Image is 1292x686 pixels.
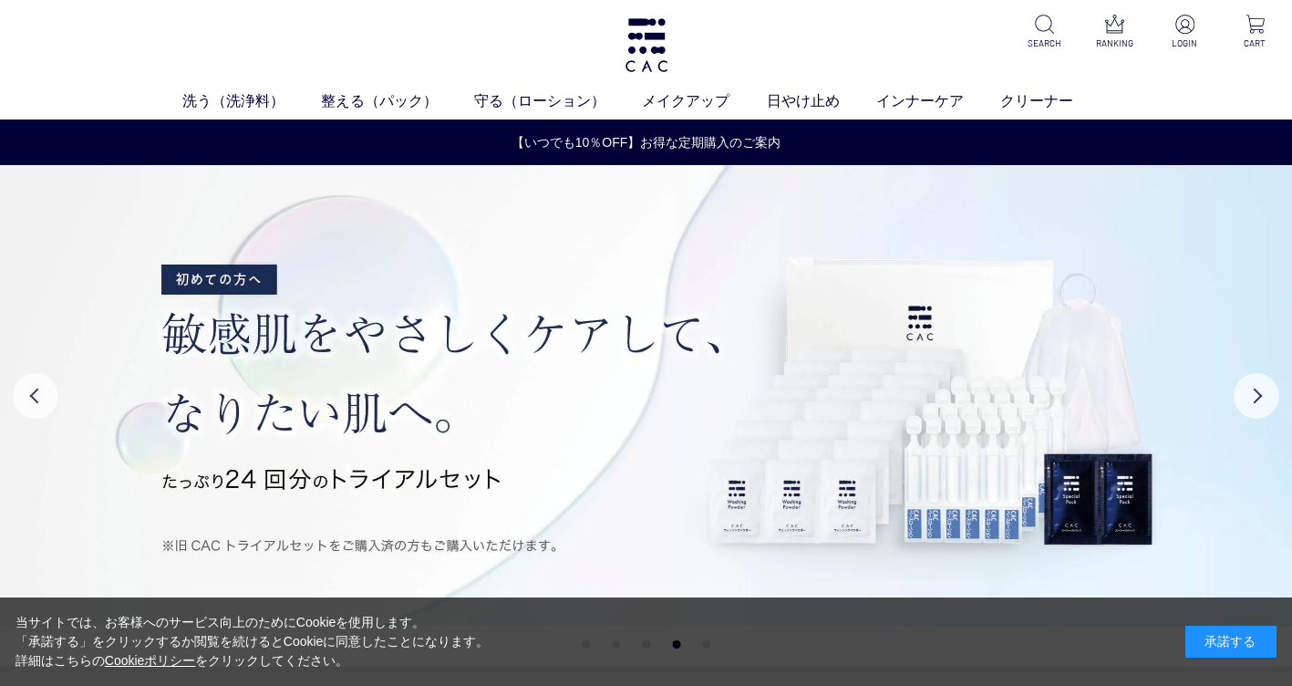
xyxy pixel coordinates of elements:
p: CART [1233,36,1277,50]
a: LOGIN [1163,15,1207,50]
img: logo [623,18,670,72]
a: RANKING [1092,15,1137,50]
a: SEARCH [1022,15,1067,50]
a: メイクアップ [642,90,766,112]
div: 承諾する [1185,626,1276,658]
a: 洗う（洗浄料） [182,90,321,112]
a: Cookieポリシー [105,653,196,668]
a: 【いつでも10％OFF】お得な定期購入のご案内 [1,133,1291,152]
div: 当サイトでは、お客様へのサービス向上のためにCookieを使用します。 「承諾する」をクリックするか閲覧を続けるとCookieに同意したことになります。 詳細はこちらの をクリックしてください。 [16,613,490,670]
a: インナーケア [876,90,1000,112]
a: CART [1233,15,1277,50]
p: RANKING [1092,36,1137,50]
p: SEARCH [1022,36,1067,50]
a: 日やけ止め [767,90,876,112]
a: クリーナー [1000,90,1110,112]
p: LOGIN [1163,36,1207,50]
button: Previous [13,373,58,419]
a: 整える（パック） [321,90,474,112]
button: Next [1234,373,1279,419]
a: 守る（ローション） [474,90,642,112]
